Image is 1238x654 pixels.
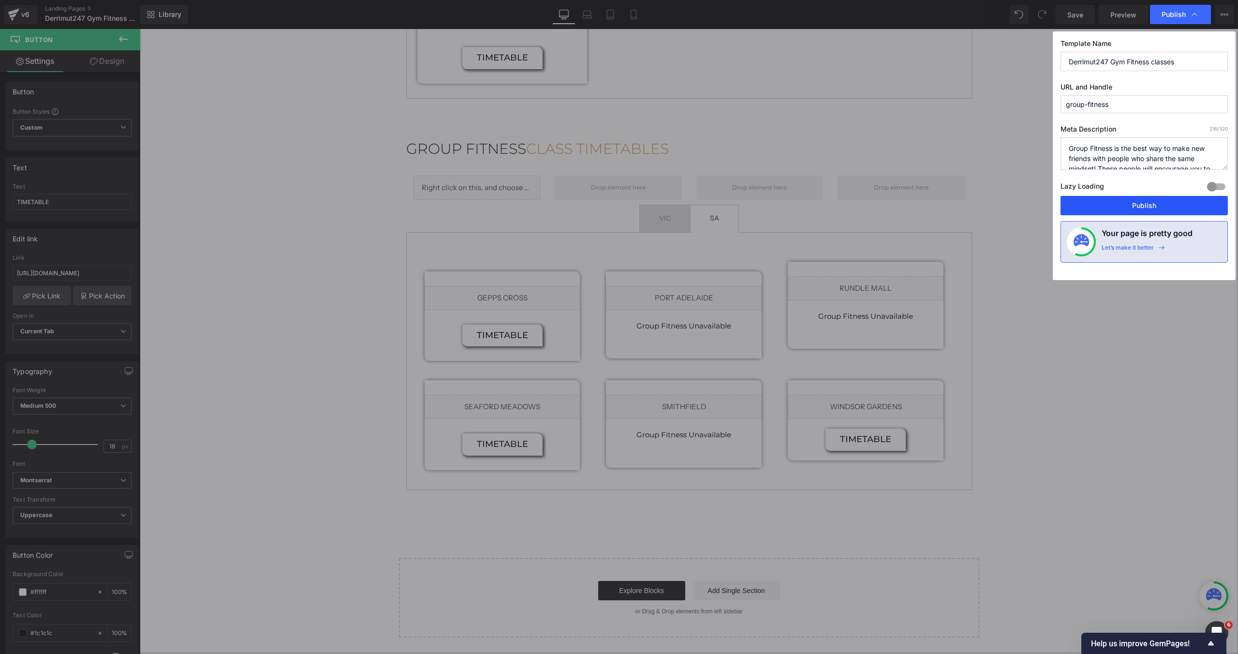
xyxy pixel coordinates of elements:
a: timetable [323,18,403,40]
span: 216 [1209,126,1217,132]
a: TIMETABLE [686,400,766,422]
h4: Your page is pretty good [1102,227,1193,244]
img: onboarding-status.svg [1074,234,1089,250]
p: or Drag & Drop elements from left sidebar [275,579,824,586]
div: SA [570,183,579,196]
label: URL and Handle [1061,83,1228,95]
span: /320 [1209,126,1228,132]
textarea: Group Fitness is the best way to make new friends with people who share the same mindset! These p... [1061,137,1228,170]
button: Publish [1061,196,1228,215]
span: timetable [337,301,388,312]
span: Publish [1162,10,1186,19]
font: Group Fitness Unavailable [678,282,773,292]
span: Help us improve GemPages! [1091,639,1205,648]
a: Add Single Section [553,552,640,571]
button: Show survey - Help us improve GemPages! [1091,638,1217,649]
label: Lazy Loading [1061,180,1104,196]
span: CLASS TIMETABLES [386,111,529,129]
span: timetable [337,410,388,420]
a: Explore Blocks [458,552,545,571]
a: timetable [323,404,403,427]
label: Meta Description [1061,125,1228,137]
span: TIMETABLE [700,405,752,416]
font: Group Fitness Unavailable [497,292,591,301]
span: 6 [1225,621,1233,629]
span: GROUP FITNESS [266,111,386,129]
a: timetable [323,296,403,318]
font: Group Fitness Unavailable [497,401,591,410]
iframe: Intercom live chat [1205,621,1228,644]
div: Let’s make it better [1102,244,1154,256]
span: timetable [337,23,388,34]
div: VIC [519,183,531,196]
label: Template Name [1061,39,1228,52]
